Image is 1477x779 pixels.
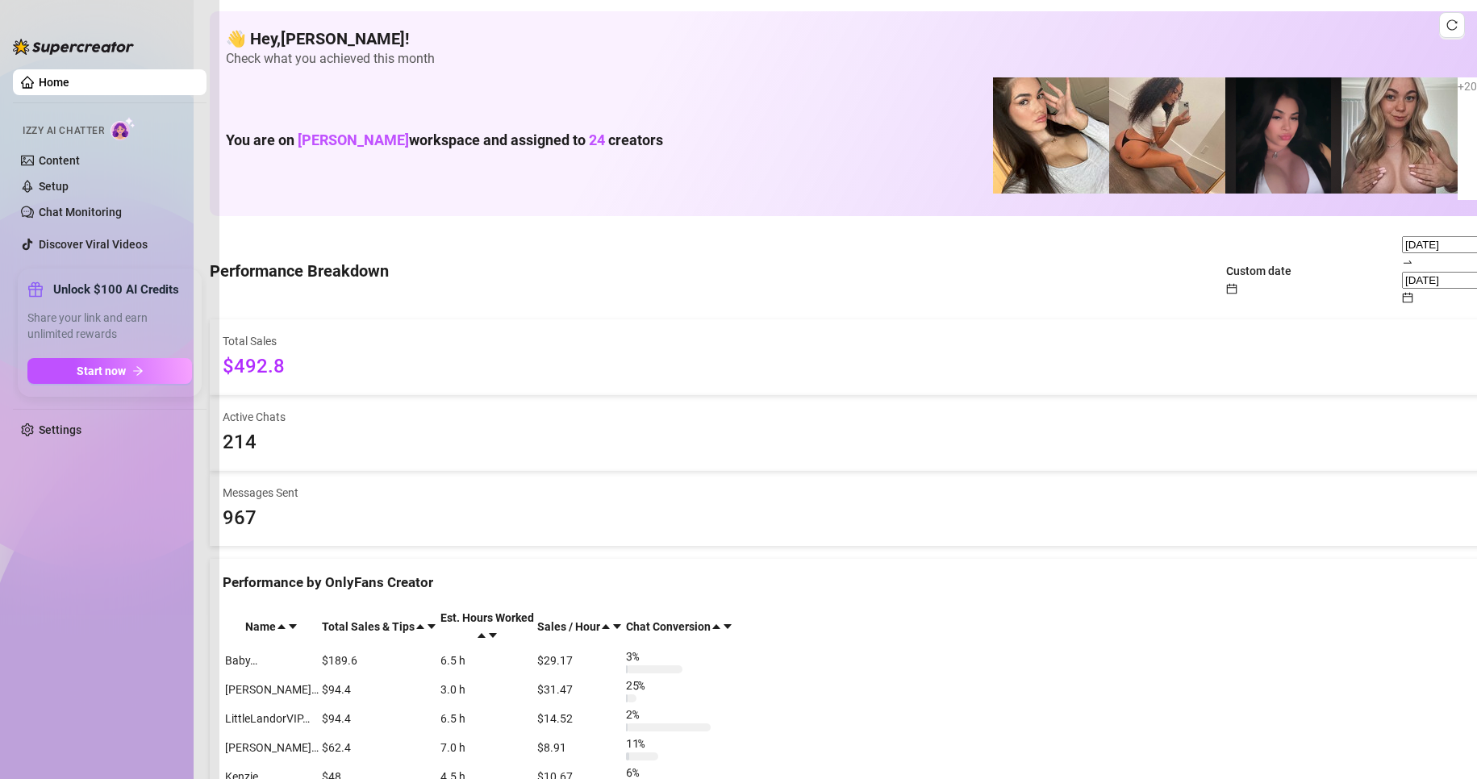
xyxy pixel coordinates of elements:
td: $62.4 [321,734,438,761]
td: $8.91 [536,734,624,761]
span: caret-up [711,621,722,632]
span: Total Sales & Tips [322,620,415,633]
span: caret-down [611,621,623,632]
span: caret-down [722,621,733,632]
td: 7.0 h [440,734,535,761]
span: arrow-right [132,365,144,377]
td: $94.4 [321,705,438,732]
a: Discover Viral Videos [39,238,148,251]
td: 6.5 h [440,647,535,674]
span: caret-up [276,621,287,632]
span: [PERSON_NAME] [298,131,409,148]
span: 3 % [626,648,652,665]
span: to [1402,256,1413,269]
a: Content [39,154,80,167]
span: 11 % [626,735,652,752]
span: Start now [77,365,126,377]
span: caret-up [600,621,611,632]
td: [PERSON_NAME]… [224,734,319,761]
span: caret-down [287,621,298,632]
span: Name [245,620,276,633]
td: $94.4 [321,676,438,703]
td: $31.47 [536,676,624,703]
span: calendar [1402,292,1413,303]
span: caret-up [476,630,487,641]
span: gift [27,281,44,298]
td: $29.17 [536,647,624,674]
span: caret-up [415,621,426,632]
span: 2 % [626,706,652,723]
span: Chat Conversion [626,620,711,633]
th: Name [224,608,319,645]
td: Baby… [224,647,319,674]
span: Check what you achieved this month [226,50,1477,68]
img: AI Chatter [111,117,136,140]
img: Avry (@avryjennerfree) [993,77,1109,194]
th: Total Sales & Tips [321,608,438,645]
span: Share your link and earn unlimited rewards [27,310,192,342]
span: Izzy AI Chatter [23,123,104,139]
td: [PERSON_NAME]… [224,676,319,703]
th: Sales / Hour [536,608,624,645]
span: + 20 [1458,80,1477,93]
span: Custom date [1226,265,1291,277]
button: Start nowarrow-right [27,358,192,384]
span: caret-down [426,621,437,632]
img: Kayla (@kaylathaylababy) [1109,77,1225,194]
h4: Performance Breakdown [210,260,389,282]
a: Settings [39,423,81,436]
span: reload [1446,19,1458,31]
th: Chat Conversion [625,608,734,645]
td: LittleLandorVIP… [224,705,319,732]
img: logo-BBDzfeDw.svg [13,39,134,55]
h4: 👋 Hey, [PERSON_NAME] ! [226,27,1477,50]
span: swap-right [1402,256,1413,268]
span: 25 % [626,677,652,694]
span: Sales / Hour [537,620,600,633]
a: Setup [39,180,69,193]
td: 6.5 h [440,705,535,732]
span: caret-down [487,630,499,641]
h1: You are on workspace and assigned to creators [226,131,663,149]
span: 24 [589,131,605,148]
td: $189.6 [321,647,438,674]
span: calendar [1226,283,1237,294]
strong: Unlock $100 AI Credits [53,281,179,298]
div: Est. Hours Worked [440,609,534,627]
a: Chat Monitoring [39,206,122,219]
img: Kenzie (@dmaxkenz) [1341,77,1458,194]
td: $14.52 [536,705,624,732]
td: 3.0 h [440,676,535,703]
img: Baby (@babyyyybellaa) [1225,77,1341,194]
a: Home [39,76,69,89]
